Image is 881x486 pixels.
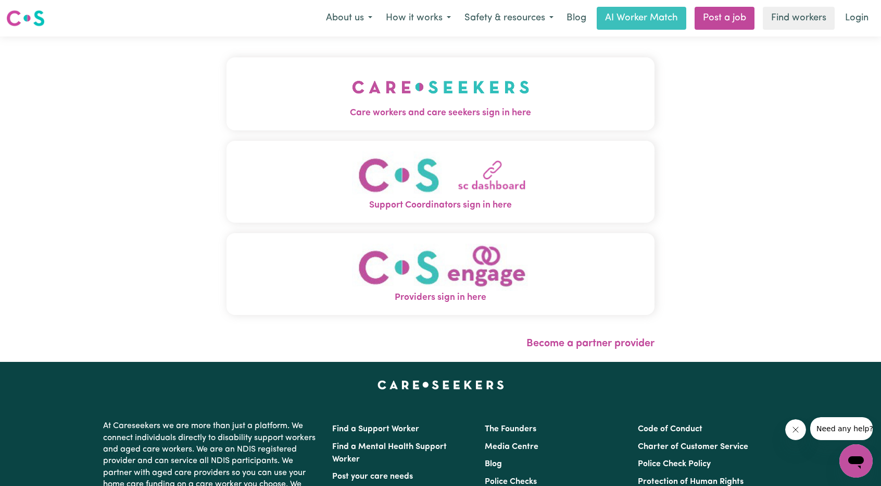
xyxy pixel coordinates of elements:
[638,478,744,486] a: Protection of Human Rights
[226,141,655,223] button: Support Coordinators sign in here
[226,291,655,305] span: Providers sign in here
[638,443,748,451] a: Charter of Customer Service
[485,425,536,433] a: The Founders
[763,7,835,30] a: Find workers
[839,444,873,478] iframe: Button to launch messaging window
[485,478,537,486] a: Police Checks
[785,419,806,440] iframe: Close message
[485,460,502,468] a: Blog
[319,7,379,29] button: About us
[810,417,873,440] iframe: Message from company
[6,6,45,30] a: Careseekers logo
[638,460,711,468] a: Police Check Policy
[332,425,419,433] a: Find a Support Worker
[377,381,504,389] a: Careseekers home page
[597,7,686,30] a: AI Worker Match
[638,425,702,433] a: Code of Conduct
[226,233,655,315] button: Providers sign in here
[226,199,655,212] span: Support Coordinators sign in here
[226,106,655,120] span: Care workers and care seekers sign in here
[695,7,754,30] a: Post a job
[332,472,413,481] a: Post your care needs
[226,57,655,130] button: Care workers and care seekers sign in here
[485,443,538,451] a: Media Centre
[6,7,63,16] span: Need any help?
[379,7,458,29] button: How it works
[6,9,45,28] img: Careseekers logo
[332,443,447,464] a: Find a Mental Health Support Worker
[526,338,655,349] a: Become a partner provider
[839,7,875,30] a: Login
[458,7,560,29] button: Safety & resources
[560,7,593,30] a: Blog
